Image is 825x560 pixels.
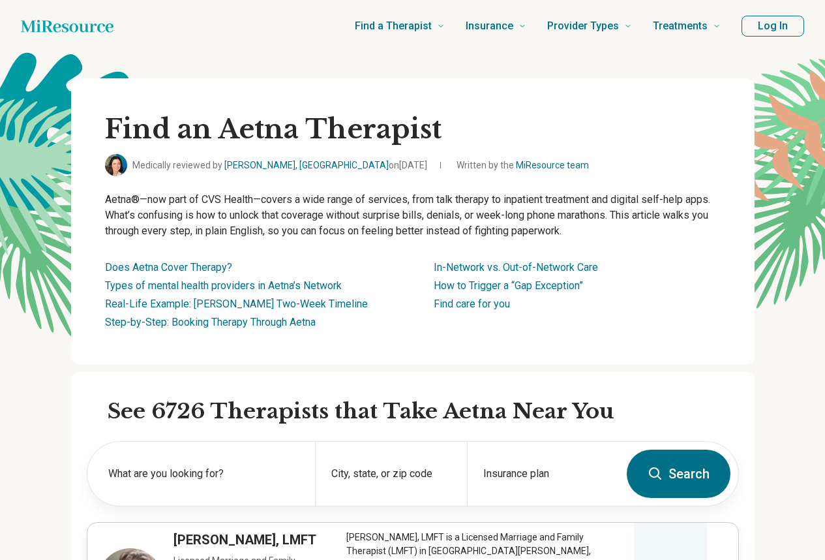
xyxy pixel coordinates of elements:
[742,16,804,37] button: Log In
[434,261,598,273] a: In-Network vs. Out-of-Network Care
[627,450,730,498] button: Search
[434,279,583,292] a: How to Trigger a “Gap Exception”
[105,316,316,328] a: Step-by-Step: Booking Therapy Through Aetna
[105,261,232,273] a: Does Aetna Cover Therapy?
[389,160,427,170] span: on [DATE]
[105,192,721,239] p: Aetna®—now part of CVS Health—covers a wide range of services, from talk therapy to inpatient tre...
[21,13,113,39] a: Home page
[516,160,589,170] a: MiResource team
[105,112,721,146] h1: Find an Aetna Therapist
[547,17,619,35] span: Provider Types
[355,17,432,35] span: Find a Therapist
[653,17,708,35] span: Treatments
[224,160,389,170] a: [PERSON_NAME], [GEOGRAPHIC_DATA]
[434,298,510,310] a: Find care for you
[457,159,589,172] span: Written by the
[108,466,299,482] label: What are you looking for?
[105,279,342,292] a: Types of mental health providers in Aetna’s Network
[132,159,427,172] span: Medically reviewed by
[105,298,368,310] a: Real-Life Example: [PERSON_NAME] Two-Week Timeline
[108,398,739,426] h2: See 6726 Therapists that Take Aetna Near You
[466,17,513,35] span: Insurance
